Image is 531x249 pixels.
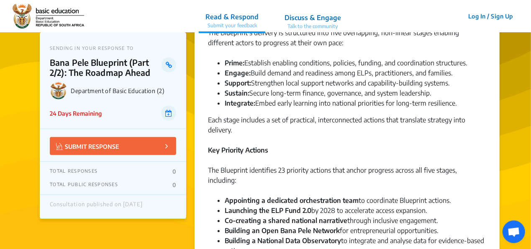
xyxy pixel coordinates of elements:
p: 24 Days Remaining [50,109,102,118]
li: Strengthen local support networks and capability-building systems. [225,78,486,88]
strong: Support: [225,79,251,87]
p: Submit your feedback [205,22,259,29]
li: Secure long-term finance, governance, and system leadership. [225,88,486,98]
p: 0 [172,168,176,175]
strong: Appointing a dedicated orchestration team [225,196,359,205]
p: Discuss & Engage [285,13,341,23]
strong: Building a National Data Observatory [225,236,341,245]
li: for entrepreneurial opportunities. [225,226,486,236]
li: to coordinate Blueprint actions. [225,195,486,205]
button: SUBMIT RESPONSE [50,137,176,155]
strong: Building an Open Bana Pele Network [225,226,340,235]
p: Read & Respond [205,12,259,22]
div: The Blueprint’s delivery is structured into five overlapping, non-linear stages enabling differen... [208,28,486,58]
li: Embed early learning into national priorities for long-term resilience. [225,98,486,108]
p: SUBMIT RESPONSE [56,141,119,151]
strong: Integrate: [225,99,255,107]
strong: Key Priority Actions [208,146,268,154]
p: Department of Basic Education (2) [71,87,176,94]
div: Consultation published on [DATE] [50,201,143,212]
strong: Engage: [225,69,251,77]
p: Bana Pele Blueprint (Part 2/2): The Roadmap Ahead [50,57,162,78]
li: Establish enabling conditions, policies, funding, and coordination structures. [225,58,486,68]
button: Log In / Sign Up [463,10,518,23]
div: Each stage includes a set of practical, interconnected actions that translate strategy into deliv... [208,115,486,145]
div: The Blueprint identifies 23 priority actions that anchor progress across all five stages, including: [208,165,486,195]
p: 0 [172,182,176,188]
img: 2wffpoq67yek4o5dgscb6nza9j7d [13,4,84,29]
img: Department of Basic Education (2) logo [50,82,67,99]
li: by 2028 to accelerate access expansion. [225,205,486,215]
strong: Prime: [225,59,244,67]
p: TOTAL PUBLIC RESPONSES [50,182,118,188]
strong: Sustain: [225,89,249,97]
li: through inclusive engagement. [225,215,486,226]
strong: Launching the ELP Fund 2.0 [225,206,311,215]
img: Vector.jpg [56,143,63,150]
p: Talk to the community [285,23,341,30]
p: TOTAL RESPONSES [50,168,97,175]
p: SENDING IN YOUR RESPONSE TO [50,45,176,51]
strong: Co-creating a shared national narrative [225,216,347,225]
div: Open chat [503,220,525,243]
li: Build demand and readiness among ELPs, practitioners, and families. [225,68,486,78]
